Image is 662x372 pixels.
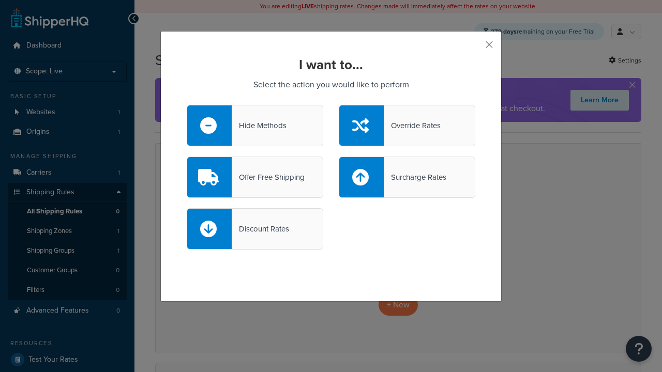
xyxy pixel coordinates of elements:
div: Surcharge Rates [384,170,446,184]
div: Override Rates [384,118,441,133]
div: Offer Free Shipping [232,170,305,184]
div: Discount Rates [232,222,289,236]
strong: I want to... [299,55,363,74]
div: Hide Methods [232,118,287,133]
p: Select the action you would like to perform [187,78,475,92]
